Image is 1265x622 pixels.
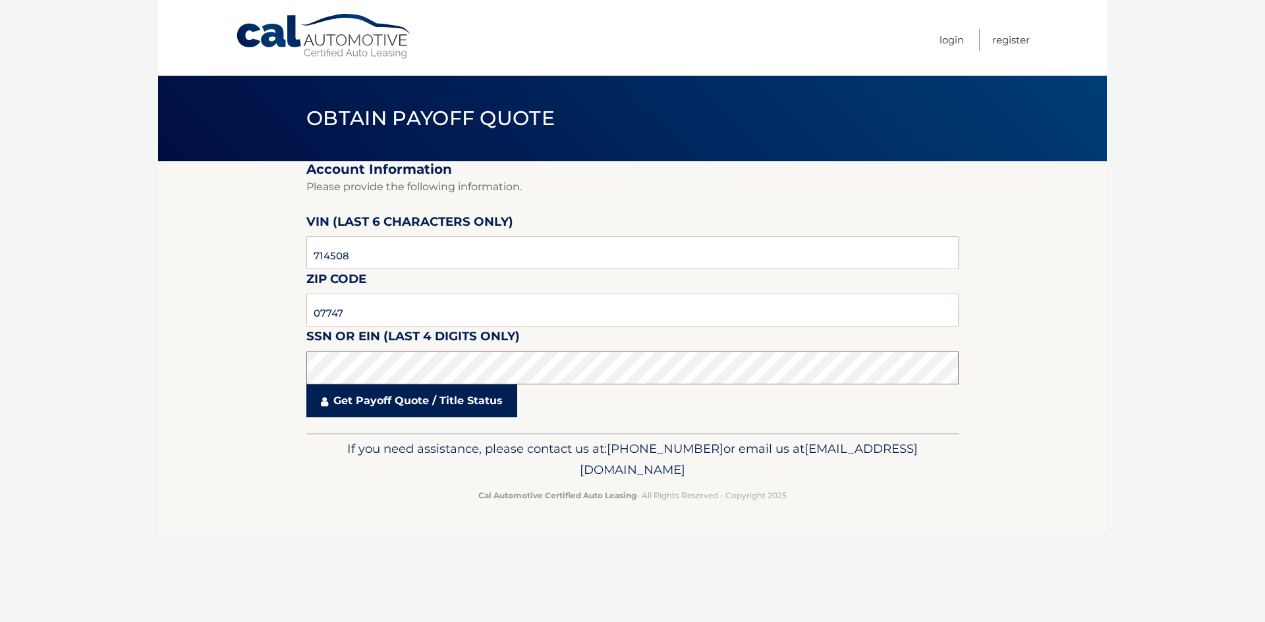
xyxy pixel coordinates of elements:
a: Get Payoff Quote / Title Status [306,384,517,417]
a: Register [992,29,1030,51]
label: Zip Code [306,269,366,294]
h2: Account Information [306,161,959,178]
label: VIN (last 6 characters only) [306,212,513,236]
p: - All Rights Reserved - Copyright 2025 [315,488,950,502]
a: Login [940,29,964,51]
p: Please provide the following information. [306,178,959,196]
span: [PHONE_NUMBER] [607,441,723,456]
span: Obtain Payoff Quote [306,106,555,130]
a: Cal Automotive [235,13,413,60]
label: SSN or EIN (last 4 digits only) [306,326,520,351]
p: If you need assistance, please contact us at: or email us at [315,438,950,480]
strong: Cal Automotive Certified Auto Leasing [478,490,636,500]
